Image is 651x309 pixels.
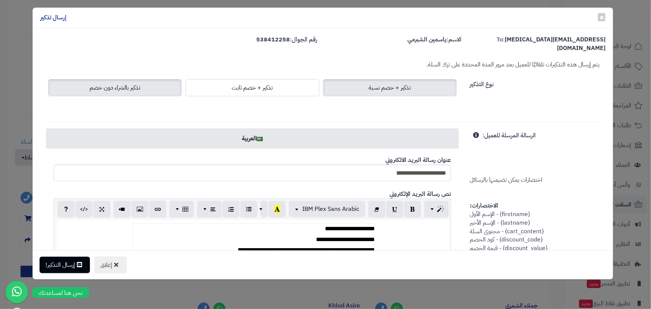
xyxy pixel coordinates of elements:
[482,128,536,140] label: الرسالة المرسلة للعميل:
[470,77,494,89] label: نوع التذكير
[505,35,605,53] strong: [MEDICAL_DATA][EMAIL_ADDRESS][DOMAIN_NAME]
[94,256,127,274] button: إغلاق
[40,13,66,22] h4: إرسال تذكير
[470,131,551,287] span: اختصارات يمكن تضيمنها بالرسائل {firstname} - الإسم الأول {lastname} - الإسم الأخير {cart_content}...
[385,156,451,165] b: عنوان رسالة البريد الالكتروني
[473,35,605,53] label: To:
[407,35,461,44] label: الاسم:
[407,35,447,44] strong: ياسمين الشبرمي
[257,35,290,44] strong: 538412258
[90,83,140,92] span: تذكير بالشراء دون خصم
[40,257,90,273] button: إرسال التذكير!
[389,190,451,199] b: نص رسالة البريد الإلكتروني
[426,60,600,69] small: يتم إرسال هذه التذكيرات تلقائيًا للعميل بعد مرور المدة المحددة على ترك السلة.
[232,83,273,92] span: تذكير + خصم ثابت
[369,83,411,92] span: تذكير + خصم نسبة
[257,35,317,44] label: رقم الجوال:
[257,137,263,141] img: ar.png
[470,201,498,210] strong: الاختصارات:
[46,128,458,149] a: العربية
[302,205,359,213] span: IBM Plex Sans Arabic
[600,12,604,23] span: ×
